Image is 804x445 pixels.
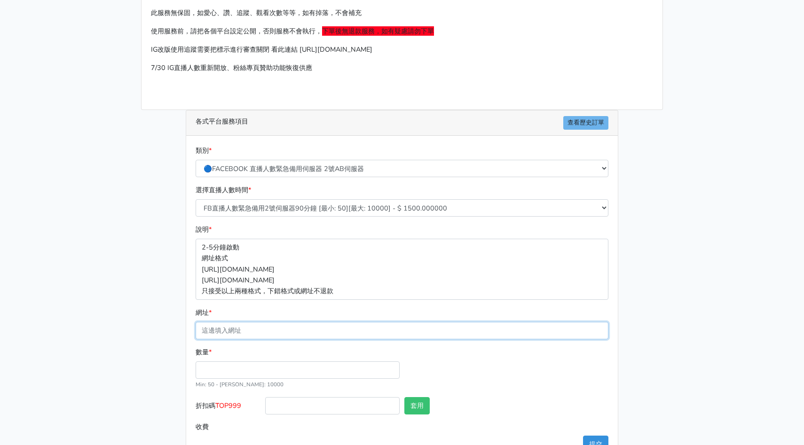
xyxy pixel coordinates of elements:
[196,185,251,195] label: 選擇直播人數時間
[193,418,263,436] label: 收費
[196,381,284,388] small: Min: 50 - [PERSON_NAME]: 10000
[151,62,653,73] p: 7/30 IG直播人數重新開放、粉絲專頁贊助功能恢復供應
[196,239,608,299] p: 2-5分鐘啟動 網址格式 [URL][DOMAIN_NAME] [URL][DOMAIN_NAME] 只接受以上兩種格式，下錯格式或網址不退款
[563,116,608,130] a: 查看歷史訂單
[404,397,430,414] button: 套用
[196,307,212,318] label: 網址
[151,8,653,18] p: 此服務無保固，如愛心、讚、追蹤、觀看次數等等，如有掉落，不會補充
[196,322,608,339] input: 這邊填入網址
[193,397,263,418] label: 折扣碼
[215,401,241,410] span: TOP999
[151,44,653,55] p: IG改版使用追蹤需要把標示進行審查關閉 看此連結 [URL][DOMAIN_NAME]
[186,110,618,136] div: 各式平台服務項目
[151,26,653,37] p: 使用服務前，請把各個平台設定公開，否則服務不會執行，
[196,224,212,235] label: 說明
[322,26,434,36] span: 下單後無退款服務，如有疑慮請勿下單
[196,347,212,358] label: 數量
[196,145,212,156] label: 類別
